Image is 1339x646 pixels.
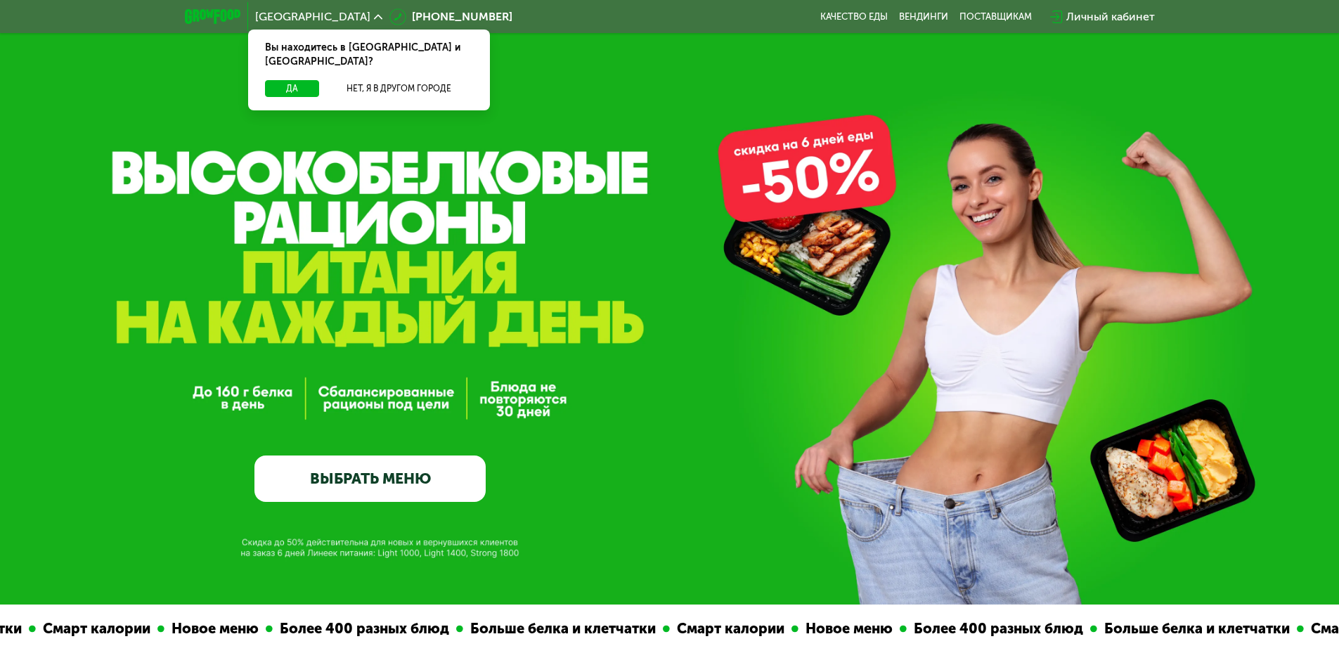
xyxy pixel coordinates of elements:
[820,11,888,22] a: Качество еды
[798,618,899,640] div: Новое меню
[35,618,157,640] div: Смарт калории
[389,8,512,25] a: [PHONE_NUMBER]
[248,30,490,80] div: Вы находитесь в [GEOGRAPHIC_DATA] и [GEOGRAPHIC_DATA]?
[959,11,1032,22] div: поставщикам
[164,618,265,640] div: Новое меню
[254,456,486,502] a: ВЫБРАТЬ МЕНЮ
[265,80,319,97] button: Да
[325,80,473,97] button: Нет, я в другом городе
[1066,8,1155,25] div: Личный кабинет
[906,618,1089,640] div: Более 400 разных блюд
[899,11,948,22] a: Вендинги
[669,618,791,640] div: Смарт калории
[255,11,370,22] span: [GEOGRAPHIC_DATA]
[272,618,455,640] div: Более 400 разных блюд
[462,618,662,640] div: Больше белка и клетчатки
[1097,618,1296,640] div: Больше белка и клетчатки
